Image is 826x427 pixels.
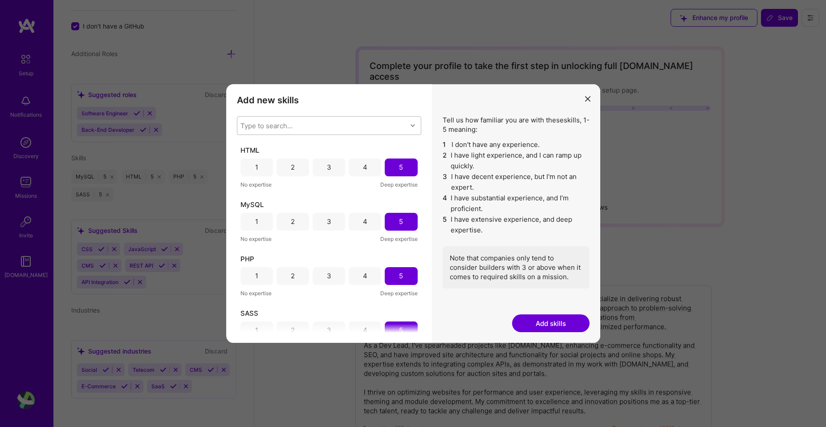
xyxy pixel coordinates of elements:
div: 4 [363,271,367,281]
i: icon Chevron [411,123,415,128]
span: SASS [240,309,258,318]
li: I don't have any experience. [443,139,590,150]
span: No expertise [240,289,272,298]
span: 4 [443,193,448,214]
li: I have substantial experience, and I’m proficient. [443,193,590,214]
span: PHP [240,254,254,264]
h3: Add new skills [237,95,421,106]
div: 2 [291,325,295,335]
div: Note that companies only tend to consider builders with 3 or above when it comes to required skil... [443,246,590,289]
span: 3 [443,171,448,193]
div: 2 [291,217,295,226]
div: Tell us how familiar you are with these skills , 1-5 meaning: [443,115,590,289]
div: 4 [363,163,367,172]
div: 2 [291,271,295,281]
span: Deep expertise [380,234,418,244]
span: Deep expertise [380,180,418,189]
li: I have extensive experience, and deep expertise. [443,214,590,236]
div: modal [226,84,600,343]
div: 1 [255,217,258,226]
span: 2 [443,150,448,171]
div: 3 [327,325,331,335]
button: Add skills [512,314,590,332]
div: 4 [363,325,367,335]
li: I have light experience, and I can ramp up quickly. [443,150,590,171]
div: 5 [399,271,403,281]
div: 1 [255,163,258,172]
div: 3 [327,271,331,281]
div: 1 [255,271,258,281]
div: 5 [399,325,403,335]
div: 5 [399,163,403,172]
span: MySQL [240,200,264,209]
span: 1 [443,139,448,150]
div: 1 [255,325,258,335]
span: HTML [240,146,259,155]
span: Deep expertise [380,289,418,298]
li: I have decent experience, but I'm not an expert. [443,171,590,193]
span: 5 [443,214,448,236]
div: 4 [363,217,367,226]
span: No expertise [240,180,272,189]
div: Type to search... [240,121,293,130]
div: 3 [327,217,331,226]
div: 5 [399,217,403,226]
div: 3 [327,163,331,172]
span: No expertise [240,234,272,244]
div: 2 [291,163,295,172]
i: icon Close [585,96,590,102]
